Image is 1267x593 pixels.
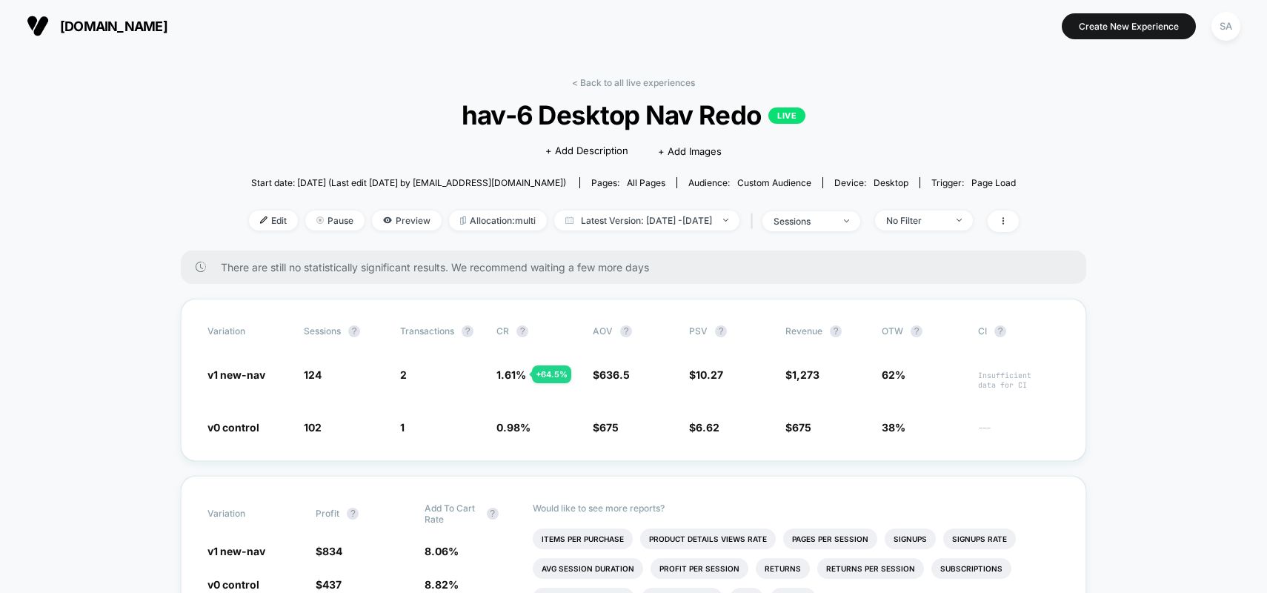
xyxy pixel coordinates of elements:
span: 62% [882,368,905,381]
li: Returns Per Session [817,558,924,579]
span: v1 new-nav [207,368,265,381]
span: 636.5 [599,368,630,381]
li: Avg Session Duration [533,558,643,579]
span: Revenue [785,325,822,337]
button: ? [620,325,632,337]
span: Preview [372,211,442,231]
span: hav-6 Desktop Nav Redo [287,99,980,130]
span: 1 [400,421,405,434]
span: 437 [322,578,342,591]
span: Profit [316,508,339,519]
span: $ [593,421,619,434]
span: $ [689,368,723,381]
span: OTW [882,325,963,337]
span: $ [316,545,342,557]
div: sessions [774,216,833,227]
span: Pause [305,211,365,231]
span: 6.62 [696,421,719,434]
span: 1,273 [792,368,819,381]
span: $ [785,368,819,381]
span: + Add Description [545,144,628,159]
li: Returns [756,558,810,579]
button: ? [830,325,842,337]
span: [DOMAIN_NAME] [60,19,167,34]
li: Signups Rate [943,529,1016,549]
span: Variation [207,325,289,337]
li: Subscriptions [931,558,1011,579]
button: ? [715,325,727,337]
span: v0 control [207,578,259,591]
span: Insufficient data for CI [978,371,1060,390]
div: Pages: [591,177,665,188]
a: < Back to all live experiences [572,77,695,88]
span: Device: [822,177,920,188]
span: 102 [304,421,322,434]
span: Latest Version: [DATE] - [DATE] [554,211,739,231]
button: ? [348,325,360,337]
span: $ [785,421,811,434]
span: v0 control [207,421,259,434]
span: $ [316,578,342,591]
span: 2 [400,368,407,381]
li: Profit Per Session [651,558,748,579]
span: CR [496,325,509,337]
img: rebalance [460,216,466,225]
button: SA [1207,11,1245,42]
li: Items Per Purchase [533,529,633,549]
span: Page Load [971,177,1016,188]
span: 1.61 % [496,368,526,381]
button: ? [462,325,473,337]
span: AOV [593,325,613,337]
span: v1 new-nav [207,545,265,557]
div: Audience: [688,177,811,188]
span: 675 [599,421,619,434]
button: ? [994,325,1006,337]
span: Variation [207,503,289,525]
span: Start date: [DATE] (Last edit [DATE] by [EMAIL_ADDRESS][DOMAIN_NAME]) [251,177,566,188]
span: 834 [322,545,342,557]
span: Edit [249,211,298,231]
span: --- [978,423,1060,434]
li: Pages Per Session [783,529,877,549]
div: SA [1211,12,1240,41]
li: Product Details Views Rate [640,529,776,549]
span: 8.06 % [425,545,459,557]
span: 38% [882,421,905,434]
span: There are still no statistically significant results. We recommend waiting a few more days [221,261,1057,274]
button: ? [347,508,359,520]
span: Transactions [400,325,454,337]
button: ? [487,508,499,520]
span: CI [978,325,1060,337]
span: 10.27 [696,368,723,381]
div: Trigger: [931,177,1016,188]
img: edit [260,216,267,224]
span: + Add Images [658,145,722,157]
span: PSV [689,325,708,337]
button: Create New Experience [1062,13,1196,39]
span: Allocation: multi [449,211,547,231]
span: $ [593,368,630,381]
span: 675 [792,421,811,434]
span: $ [689,421,719,434]
div: + 64.5 % [532,365,571,383]
img: end [316,216,324,224]
img: Visually logo [27,15,49,37]
span: all pages [627,177,665,188]
span: | [747,211,762,232]
span: Sessions [304,325,341,337]
img: calendar [565,216,573,224]
img: end [844,219,849,222]
p: Would like to see more reports? [533,503,1060,514]
button: ? [516,325,528,337]
span: 8.82 % [425,578,459,591]
span: desktop [874,177,908,188]
button: ? [911,325,922,337]
img: end [957,219,962,222]
span: 0.98 % [496,421,531,434]
li: Signups [885,529,936,549]
span: Add To Cart Rate [425,503,479,525]
span: 124 [304,368,322,381]
p: LIVE [768,107,805,124]
div: No Filter [886,215,945,226]
img: end [723,219,728,222]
